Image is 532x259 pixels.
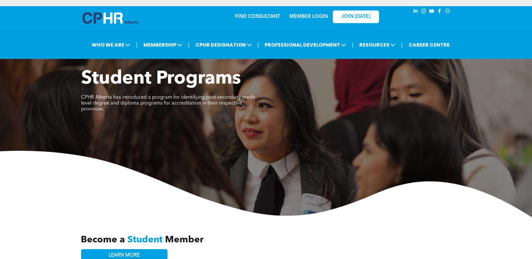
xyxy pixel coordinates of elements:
li: | [258,39,259,51]
span: CPHR Alberta has introduced a program for identifying post-secondary credit-level degree and dipl... [81,95,257,112]
a: Social network [444,8,451,16]
span: RESOURCES [357,39,397,51]
a: youtube [428,8,435,16]
span: Student Programs [81,70,241,88]
span: PROFESSIONAL DEVELOPMENT [263,39,348,51]
a: MEMBER LOGIN [289,14,328,19]
a: linkedin [412,8,419,16]
span: Become a [81,235,125,245]
span: LEARN MORE [109,253,140,258]
a: instagram [420,8,427,16]
li: | [136,39,138,51]
span: JOIN [DATE] [341,14,370,20]
a: FIND CONSULTANT [235,14,280,19]
li: | [352,39,353,51]
span: WHO WE ARE [90,39,132,51]
a: JOIN [DATE] [333,10,379,23]
li: | [401,39,403,51]
span: CPHR DESIGNATION [194,39,254,51]
img: A blue and white logo for cp alberta [82,12,138,24]
span: Student [127,235,163,245]
span: MEMBERSHIP [142,39,184,51]
li: | [188,39,190,51]
span: Member [165,235,204,245]
a: facebook [436,8,443,16]
a: CAREER CENTRE [407,39,452,51]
